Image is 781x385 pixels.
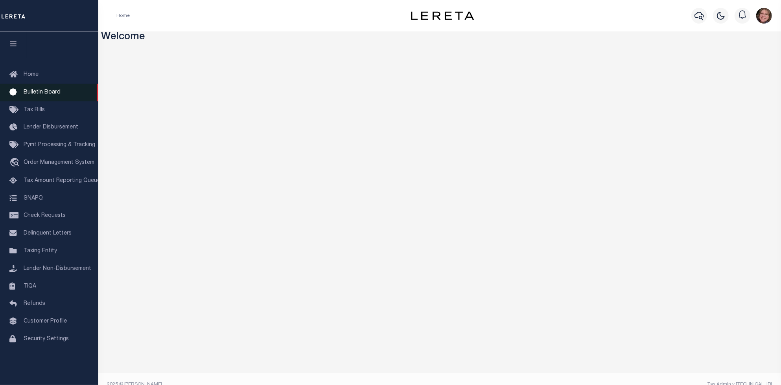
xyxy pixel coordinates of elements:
span: SNAPQ [24,195,43,201]
i: travel_explore [9,158,22,168]
li: Home [116,12,130,19]
span: Pymt Processing & Tracking [24,142,95,148]
span: Customer Profile [24,319,67,324]
span: Taxing Entity [24,248,57,254]
span: Lender Non-Disbursement [24,266,91,271]
span: Refunds [24,301,45,306]
h3: Welcome [101,31,778,44]
span: Lender Disbursement [24,125,78,130]
span: TIQA [24,283,36,289]
span: Security Settings [24,336,69,342]
span: Delinquent Letters [24,231,72,236]
span: Tax Amount Reporting Queue [24,178,100,183]
span: Bulletin Board [24,90,61,95]
span: Order Management System [24,160,94,165]
span: Tax Bills [24,107,45,113]
img: logo-dark.svg [411,11,474,20]
span: Home [24,72,39,77]
span: Check Requests [24,213,66,218]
